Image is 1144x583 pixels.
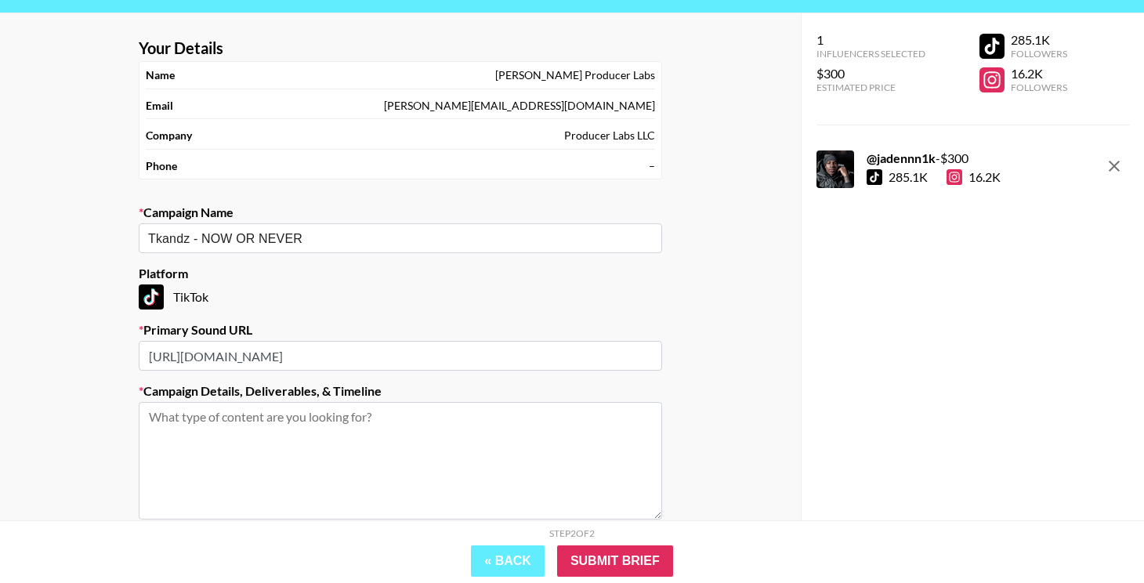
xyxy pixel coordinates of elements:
[146,129,192,143] strong: Company
[139,322,662,338] label: Primary Sound URL
[139,284,662,310] div: TikTok
[816,66,925,81] div: $300
[947,169,1001,185] div: 16.2K
[146,68,175,82] strong: Name
[139,38,223,58] strong: Your Details
[139,266,662,281] label: Platform
[649,159,655,173] div: –
[471,545,545,577] button: « Back
[867,150,936,165] strong: @ jadennn1k
[1011,32,1067,48] div: 285.1K
[384,99,655,113] div: [PERSON_NAME][EMAIL_ADDRESS][DOMAIN_NAME]
[146,99,173,113] strong: Email
[816,32,925,48] div: 1
[549,527,595,539] div: Step 2 of 2
[1011,66,1067,81] div: 16.2K
[816,48,925,60] div: Influencers Selected
[148,230,632,248] input: Old Town Road - Lil Nas X + Billy Ray Cyrus
[495,68,655,82] div: [PERSON_NAME] Producer Labs
[139,205,662,220] label: Campaign Name
[1066,505,1125,564] iframe: Drift Widget Chat Controller
[816,81,925,93] div: Estimated Price
[564,129,655,143] div: Producer Labs LLC
[146,159,177,173] strong: Phone
[1099,150,1130,182] button: remove
[557,545,673,577] input: Submit Brief
[867,150,1001,166] div: - $ 300
[889,169,928,185] div: 285.1K
[139,383,662,399] label: Campaign Details, Deliverables, & Timeline
[139,341,662,371] input: https://www.tiktok.com/music/Old-Town-Road-6683330941219244813
[139,284,164,310] img: TikTok
[1011,81,1067,93] div: Followers
[1011,48,1067,60] div: Followers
